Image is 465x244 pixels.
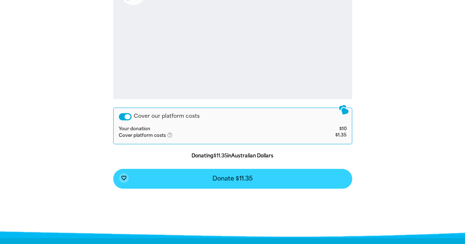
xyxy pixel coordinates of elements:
i: favorite_border [121,175,127,181]
button: favorite_borderDonate $11.35 [113,169,352,189]
td: Your donation [119,126,307,132]
i: help_outlined [167,132,179,138]
span: Donate $11.35 [212,176,253,182]
b: $11.35 [214,153,227,159]
iframe: Secure payment input frame [119,11,346,93]
td: $1.35 [307,132,347,139]
td: $10 [307,126,347,132]
p: Donating in Australian Dollars [113,152,352,160]
button: Cover our platform costs [119,113,132,120]
td: Cover platform costs [119,132,307,139]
